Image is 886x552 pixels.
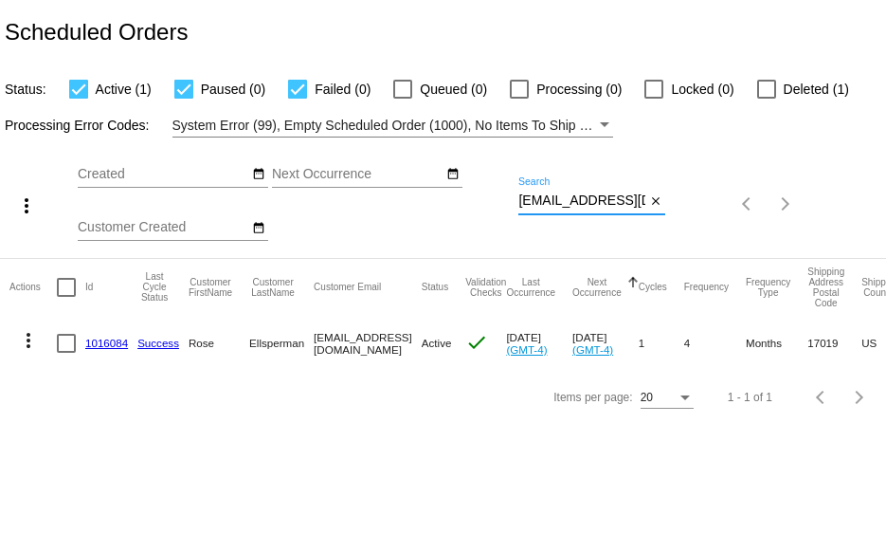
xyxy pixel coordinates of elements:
mat-select: Items per page: [641,392,694,405]
div: 1 - 1 of 1 [728,391,772,404]
a: 1016084 [85,337,128,349]
button: Change sorting for LastProcessingCycleId [137,271,172,303]
mat-header-cell: Actions [9,259,57,316]
a: (GMT-4) [506,343,547,356]
mat-cell: [DATE] [506,316,572,371]
button: Change sorting for FrequencyType [746,277,790,298]
button: Change sorting for Status [422,282,448,293]
span: Locked (0) [671,78,733,101]
input: Search [518,193,645,209]
a: Success [137,337,179,349]
mat-cell: Ellsperman [249,316,314,371]
mat-icon: date_range [252,167,265,182]
button: Change sorting for Id [85,282,93,293]
mat-cell: Rose [189,316,249,371]
button: Change sorting for ShippingPostcode [807,267,844,308]
button: Change sorting for Cycles [639,282,667,293]
div: Items per page: [553,391,632,404]
button: Change sorting for CustomerLastName [249,277,297,298]
button: Next page [841,378,878,416]
span: Active (1) [96,78,152,101]
a: (GMT-4) [572,343,613,356]
button: Previous page [729,185,767,223]
mat-icon: more_vert [17,329,40,352]
mat-icon: date_range [252,221,265,236]
button: Change sorting for CustomerFirstName [189,277,232,298]
span: Queued (0) [420,78,487,101]
mat-select: Filter by Processing Error Codes [172,114,613,138]
span: 20 [641,391,653,404]
input: Customer Created [78,220,248,235]
mat-cell: 1 [639,316,684,371]
button: Previous page [803,378,841,416]
mat-icon: more_vert [15,194,38,217]
mat-header-cell: Validation Checks [465,259,506,316]
span: Deleted (1) [784,78,849,101]
button: Change sorting for CustomerEmail [314,282,381,293]
span: Paused (0) [201,78,265,101]
mat-icon: close [649,194,662,210]
button: Clear [645,192,665,212]
mat-icon: check [465,331,488,354]
input: Next Occurrence [272,167,443,182]
span: Status: [5,82,46,97]
button: Change sorting for LastOccurrenceUtc [506,277,555,298]
span: Processing Error Codes: [5,118,150,133]
span: Active [422,337,452,349]
span: Processing (0) [536,78,622,101]
mat-cell: 17019 [807,316,861,371]
mat-cell: [DATE] [572,316,639,371]
mat-cell: Months [746,316,807,371]
button: Change sorting for NextOccurrenceUtc [572,277,622,298]
mat-icon: date_range [446,167,460,182]
h2: Scheduled Orders [5,19,188,46]
mat-cell: [EMAIL_ADDRESS][DOMAIN_NAME] [314,316,422,371]
button: Change sorting for Frequency [684,282,729,293]
button: Next page [767,185,805,223]
input: Created [78,167,248,182]
span: Failed (0) [315,78,371,101]
mat-cell: 4 [684,316,746,371]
